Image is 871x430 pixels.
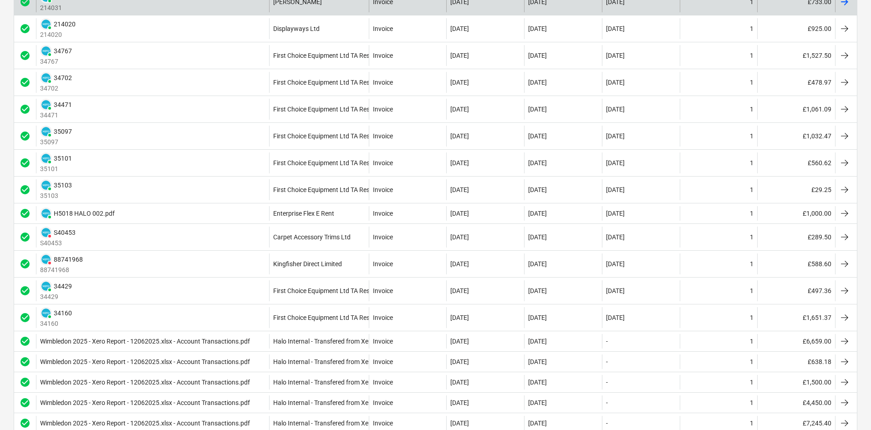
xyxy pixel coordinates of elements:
div: [DATE] [528,159,547,167]
div: [DATE] [450,233,469,241]
div: Wimbledon 2025 - Xero Report - 12062025.xlsx - Account Transactions.pdf [40,399,250,406]
div: First Choice Equipment Ltd TA Resolve [273,52,381,59]
div: 34160 [54,309,72,317]
div: Invoice [373,338,393,345]
img: xero.svg [41,154,51,163]
div: [DATE] [528,287,547,294]
div: £1,500.00 [757,375,835,390]
div: 1 [750,106,754,113]
div: Invoice [373,79,393,86]
span: check_circle [20,232,31,243]
div: - [606,420,608,427]
div: First Choice Equipment Ltd TA Resolve [273,314,381,321]
p: 34160 [40,319,72,328]
img: xero.svg [41,282,51,291]
div: Invoice has been synced with Xero and its status is currently PAID [40,280,52,292]
div: Halo Internal - Transfered from Xero [273,399,374,406]
div: 1 [750,338,754,345]
span: check_circle [20,208,31,219]
p: 88741968 [40,265,83,274]
div: Invoice [373,132,393,140]
div: Halo Internal - Transfered from Xero [273,379,374,386]
div: Kingfisher Direct Limited [273,260,342,268]
p: 35097 [40,137,72,147]
div: [DATE] [606,210,625,217]
div: £478.97 [757,72,835,93]
span: check_circle [20,356,31,367]
div: [DATE] [528,358,547,365]
div: Invoice has been synced with Xero and its status is currently PAID [40,18,52,30]
div: [DATE] [450,210,469,217]
div: £1,527.50 [757,45,835,66]
div: H5018 HALO 002.pdf [54,210,115,217]
img: xero.svg [41,209,51,218]
img: xero.svg [41,46,51,56]
div: 1 [750,132,754,140]
div: [DATE] [606,52,625,59]
span: check_circle [20,418,31,429]
div: Invoice was approved [20,157,31,168]
div: £638.18 [757,354,835,369]
div: 1 [750,420,754,427]
div: [DATE] [528,186,547,193]
div: Invoice was approved [20,312,31,323]
div: Invoice has been synced with Xero and its status is currently PAID [40,72,52,84]
div: Invoice was approved [20,184,31,195]
div: Invoice was approved [20,131,31,142]
div: 1 [750,79,754,86]
div: Wimbledon 2025 - Xero Report - 12062025.xlsx - Account Transactions.pdf [40,420,250,427]
div: 1 [750,210,754,217]
img: xero.svg [41,20,51,29]
span: check_circle [20,312,31,323]
div: Invoice [373,399,393,406]
div: [DATE] [528,233,547,241]
div: Invoice has been synced with Xero and its status is currently PAID [40,307,52,319]
p: S40453 [40,238,76,248]
div: [DATE] [606,287,625,294]
img: xero.svg [41,255,51,264]
div: [DATE] [450,25,469,32]
span: check_circle [20,50,31,61]
div: [DATE] [606,159,625,167]
div: [DATE] [450,132,469,140]
img: xero.svg [41,181,51,190]
span: check_circle [20,157,31,168]
div: - [606,358,608,365]
div: [DATE] [450,159,469,167]
img: xero.svg [41,127,51,136]
p: 34471 [40,111,72,120]
div: Invoice [373,106,393,113]
div: Invoice was approved [20,23,31,34]
div: £1,061.09 [757,99,835,120]
div: [DATE] [528,399,547,406]
div: [DATE] [450,399,469,406]
div: Invoice [373,186,393,193]
span: check_circle [20,285,31,296]
div: [DATE] [606,233,625,241]
div: Halo Internal - Transfered from Xero [273,338,374,345]
div: £289.50 [757,227,835,248]
div: [DATE] [606,260,625,268]
div: [DATE] [606,25,625,32]
p: 34767 [40,57,72,66]
div: 35101 [54,155,72,162]
div: Invoice has been synced with Xero and its status is currently PAID [40,126,52,137]
span: check_circle [20,131,31,142]
span: check_circle [20,397,31,408]
iframe: Chat Widget [825,386,871,430]
div: 1 [750,25,754,32]
div: Invoice [373,420,393,427]
div: Invoice has been synced with Xero and its status is currently PAID [40,152,52,164]
div: Invoice has been synced with Xero and its status is currently PAID [40,179,52,191]
div: [DATE] [528,52,547,59]
div: [DATE] [606,186,625,193]
img: xero.svg [41,100,51,109]
div: Invoice [373,25,393,32]
div: [DATE] [450,338,469,345]
div: Carpet Accessory Trims Ltd [273,233,351,241]
div: 34471 [54,101,72,108]
div: Invoice was approved [20,50,31,61]
div: 1 [750,52,754,59]
div: [DATE] [528,314,547,321]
